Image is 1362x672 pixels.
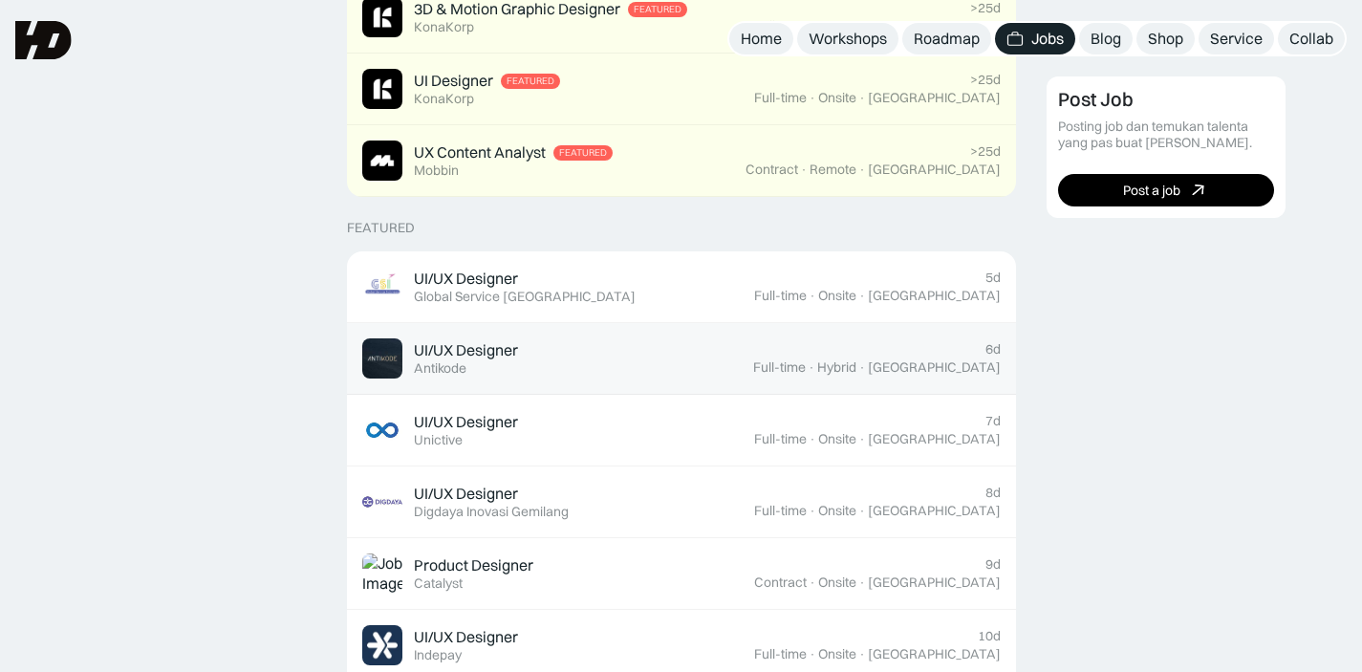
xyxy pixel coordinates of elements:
[868,18,1001,34] div: [GEOGRAPHIC_DATA]
[809,574,816,591] div: ·
[809,646,816,662] div: ·
[985,485,1001,501] div: 8d
[362,141,402,181] img: Job Image
[868,503,1001,519] div: [GEOGRAPHIC_DATA]
[809,90,816,106] div: ·
[414,647,462,663] div: Indepay
[362,553,402,594] img: Job Image
[809,29,887,49] div: Workshops
[414,340,518,360] div: UI/UX Designer
[1058,88,1134,111] div: Post Job
[868,288,1001,304] div: [GEOGRAPHIC_DATA]
[507,76,554,87] div: Featured
[414,91,474,107] div: KonaKorp
[754,18,807,34] div: Full-time
[818,574,856,591] div: Onsite
[362,338,402,379] img: Job Image
[868,162,1001,178] div: [GEOGRAPHIC_DATA]
[809,288,816,304] div: ·
[858,288,866,304] div: ·
[347,220,415,236] div: Featured
[868,646,1001,662] div: [GEOGRAPHIC_DATA]
[414,289,636,305] div: Global Service [GEOGRAPHIC_DATA]
[818,18,856,34] div: Onsite
[746,162,798,178] div: Contract
[414,484,518,504] div: UI/UX Designer
[914,29,980,49] div: Roadmap
[634,4,681,15] div: Featured
[858,431,866,447] div: ·
[414,504,569,520] div: Digdaya Inovasi Gemilang
[818,646,856,662] div: Onsite
[858,90,866,106] div: ·
[985,270,1001,286] div: 5d
[754,646,807,662] div: Full-time
[362,482,402,522] img: Job Image
[868,574,1001,591] div: [GEOGRAPHIC_DATA]
[414,412,518,432] div: UI/UX Designer
[414,627,518,647] div: UI/UX Designer
[800,162,808,178] div: ·
[753,359,806,376] div: Full-time
[902,23,991,54] a: Roadmap
[414,575,463,592] div: Catalyst
[978,628,1001,644] div: 10d
[810,162,856,178] div: Remote
[1079,23,1133,54] a: Blog
[362,625,402,665] img: Job Image
[1199,23,1274,54] a: Service
[347,466,1016,538] a: Job ImageUI/UX DesignerDigdaya Inovasi Gemilang8dFull-time·Onsite·[GEOGRAPHIC_DATA]
[347,54,1016,125] a: Job ImageUI DesignerFeaturedKonaKorp>25dFull-time·Onsite·[GEOGRAPHIC_DATA]
[414,360,466,377] div: Antikode
[362,267,402,307] img: Job Image
[754,431,807,447] div: Full-time
[1123,182,1180,198] div: Post a job
[559,147,607,159] div: Featured
[1136,23,1195,54] a: Shop
[347,125,1016,197] a: Job ImageUX Content AnalystFeaturedMobbin>25dContract·Remote·[GEOGRAPHIC_DATA]
[754,503,807,519] div: Full-time
[414,555,533,575] div: Product Designer
[818,90,856,106] div: Onsite
[347,323,1016,395] a: Job ImageUI/UX DesignerAntikode6dFull-time·Hybrid·[GEOGRAPHIC_DATA]
[362,69,402,109] img: Job Image
[858,574,866,591] div: ·
[1031,29,1064,49] div: Jobs
[868,90,1001,106] div: [GEOGRAPHIC_DATA]
[741,29,782,49] div: Home
[970,143,1001,160] div: >25d
[985,413,1001,429] div: 7d
[1210,29,1263,49] div: Service
[347,395,1016,466] a: Job ImageUI/UX DesignerUnictive7dFull-time·Onsite·[GEOGRAPHIC_DATA]
[985,341,1001,358] div: 6d
[1278,23,1345,54] a: Collab
[808,359,815,376] div: ·
[858,503,866,519] div: ·
[809,18,816,34] div: ·
[818,503,856,519] div: Onsite
[414,71,493,91] div: UI Designer
[754,90,807,106] div: Full-time
[347,251,1016,323] a: Job ImageUI/UX DesignerGlobal Service [GEOGRAPHIC_DATA]5dFull-time·Onsite·[GEOGRAPHIC_DATA]
[809,431,816,447] div: ·
[817,359,856,376] div: Hybrid
[414,432,463,448] div: Unictive
[754,288,807,304] div: Full-time
[414,163,459,179] div: Mobbin
[868,431,1001,447] div: [GEOGRAPHIC_DATA]
[858,162,866,178] div: ·
[985,556,1001,573] div: 9d
[868,359,1001,376] div: [GEOGRAPHIC_DATA]
[858,18,866,34] div: ·
[1289,29,1333,49] div: Collab
[414,269,518,289] div: UI/UX Designer
[414,142,546,163] div: UX Content Analyst
[1091,29,1121,49] div: Blog
[729,23,793,54] a: Home
[414,19,474,35] div: KonaKorp
[818,431,856,447] div: Onsite
[970,72,1001,88] div: >25d
[809,503,816,519] div: ·
[797,23,898,54] a: Workshops
[754,574,807,591] div: Contract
